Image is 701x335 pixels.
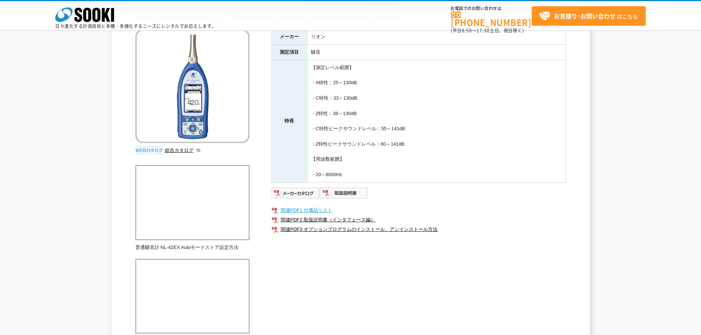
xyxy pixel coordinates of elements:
[272,206,566,215] a: 関連PDF1 付属品リスト
[272,192,320,197] a: メーカーカタログ
[451,27,524,34] span: (平日 ～ 土日、祝日除く)
[272,60,307,182] th: 特長
[462,27,472,34] span: 8:50
[55,24,216,28] p: 日々進化する計測技術と多種・多様化するニーズにレンタルでお応えします。
[539,11,638,22] span: はこちら
[135,147,163,154] img: webカタログ
[272,187,320,199] img: メーカーカタログ
[272,44,307,60] th: 測定項目
[320,187,368,199] img: 取扱説明書
[307,60,566,182] td: 【測定レベル範囲】 ・A特性：25～130dB ・C特性：33～130dB ・Z特性：38～130dB ・C特性ピークサウンドレベル：55～141dB ・Z特性ピークサウンドレベル：60～141...
[532,6,646,26] a: お見積り･お問い合わせはこちら
[165,147,201,153] a: 総合カタログ
[451,6,532,11] span: お電話でのお問い合わせは
[307,44,566,60] td: 騒音
[272,225,566,234] a: 関連PDF3 オプションプログラムのインストール、アンインストール方法
[135,29,249,143] img: 普通騒音計 NL-42EX
[451,11,532,26] a: [PHONE_NUMBER]
[307,29,566,45] td: リオン
[135,244,249,252] p: 普通騒音計 NL-42EX Autoモードストア設定方法
[477,27,490,34] span: 17:30
[554,11,616,20] strong: お見積り･お問い合わせ
[272,29,307,45] th: メーカー
[272,215,566,225] a: 関連PDF2 取扱説明書（インタフェース編）
[320,192,368,197] a: 取扱説明書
